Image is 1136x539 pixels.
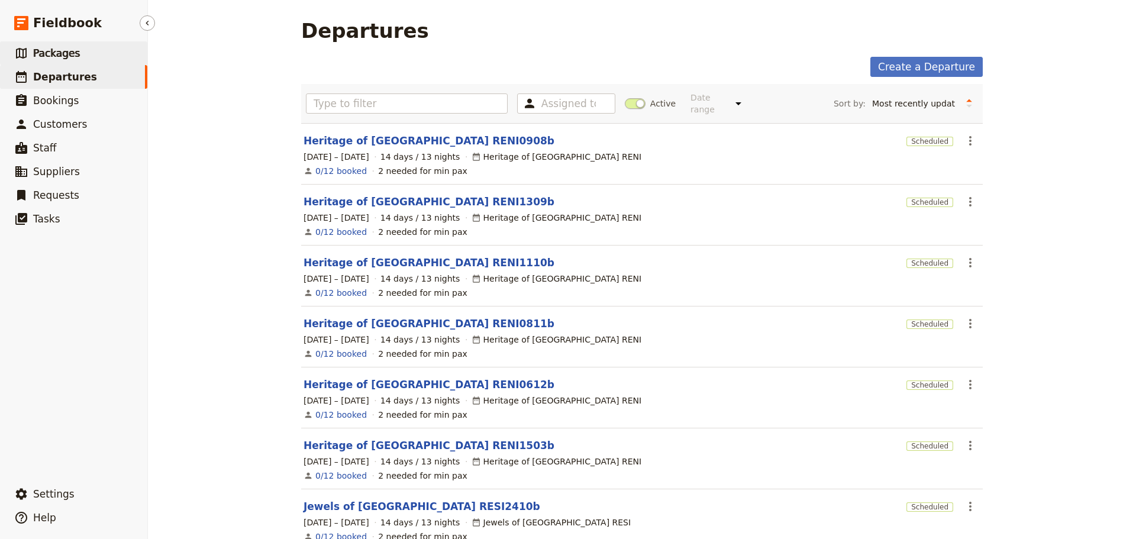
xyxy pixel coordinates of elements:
a: Create a Departure [870,57,983,77]
div: Heritage of [GEOGRAPHIC_DATA] RENI [472,273,642,285]
div: 2 needed for min pax [378,409,467,421]
div: 2 needed for min pax [378,348,467,360]
span: Settings [33,488,75,500]
span: Fieldbook [33,14,102,32]
div: Heritage of [GEOGRAPHIC_DATA] RENI [472,334,642,346]
span: [DATE] – [DATE] [304,273,369,285]
button: Hide menu [140,15,155,31]
button: Actions [960,496,980,517]
span: Tasks [33,213,60,225]
a: View the bookings for this departure [315,226,367,238]
span: [DATE] – [DATE] [304,395,369,406]
div: 2 needed for min pax [378,470,467,482]
span: Scheduled [906,441,953,451]
a: View the bookings for this departure [315,470,367,482]
a: View the bookings for this departure [315,165,367,177]
button: Actions [960,131,980,151]
button: Actions [960,375,980,395]
button: Actions [960,192,980,212]
h1: Departures [301,19,429,43]
span: [DATE] – [DATE] [304,456,369,467]
div: 2 needed for min pax [378,165,467,177]
a: Heritage of [GEOGRAPHIC_DATA] RENI0908b [304,134,554,148]
span: Requests [33,189,79,201]
span: Packages [33,47,80,59]
a: View the bookings for this departure [315,348,367,360]
span: Suppliers [33,166,80,177]
a: Heritage of [GEOGRAPHIC_DATA] RENI0811b [304,317,554,331]
span: Scheduled [906,137,953,146]
button: Change sort direction [960,95,978,112]
a: Heritage of [GEOGRAPHIC_DATA] RENI0612b [304,377,554,392]
span: Help [33,512,56,524]
a: View the bookings for this departure [315,287,367,299]
input: Assigned to [541,96,596,111]
span: Scheduled [906,198,953,207]
button: Actions [960,314,980,334]
span: Bookings [33,95,79,106]
a: Heritage of [GEOGRAPHIC_DATA] RENI1503b [304,438,554,453]
span: [DATE] – [DATE] [304,212,369,224]
span: Sort by: [834,98,866,109]
a: Jewels of [GEOGRAPHIC_DATA] RESI2410b [304,499,540,514]
span: 14 days / 13 nights [380,151,460,163]
a: Heritage of [GEOGRAPHIC_DATA] RENI1309b [304,195,554,209]
span: Scheduled [906,319,953,329]
span: Scheduled [906,380,953,390]
select: Sort by: [867,95,960,112]
input: Type to filter [306,93,508,114]
div: 2 needed for min pax [378,287,467,299]
div: Heritage of [GEOGRAPHIC_DATA] RENI [472,395,642,406]
span: 14 days / 13 nights [380,456,460,467]
span: 14 days / 13 nights [380,395,460,406]
span: Departures [33,71,97,83]
a: View the bookings for this departure [315,409,367,421]
span: 14 days / 13 nights [380,517,460,528]
div: Heritage of [GEOGRAPHIC_DATA] RENI [472,456,642,467]
a: Heritage of [GEOGRAPHIC_DATA] RENI1110b [304,256,554,270]
span: Customers [33,118,87,130]
span: Scheduled [906,259,953,268]
button: Actions [960,253,980,273]
span: Scheduled [906,502,953,512]
span: 14 days / 13 nights [380,212,460,224]
div: Heritage of [GEOGRAPHIC_DATA] RENI [472,151,642,163]
span: [DATE] – [DATE] [304,517,369,528]
span: [DATE] – [DATE] [304,334,369,346]
div: Jewels of [GEOGRAPHIC_DATA] RESI [472,517,631,528]
div: Heritage of [GEOGRAPHIC_DATA] RENI [472,212,642,224]
span: 14 days / 13 nights [380,334,460,346]
div: 2 needed for min pax [378,226,467,238]
span: [DATE] – [DATE] [304,151,369,163]
span: Staff [33,142,57,154]
span: 14 days / 13 nights [380,273,460,285]
span: Active [650,98,676,109]
button: Actions [960,435,980,456]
